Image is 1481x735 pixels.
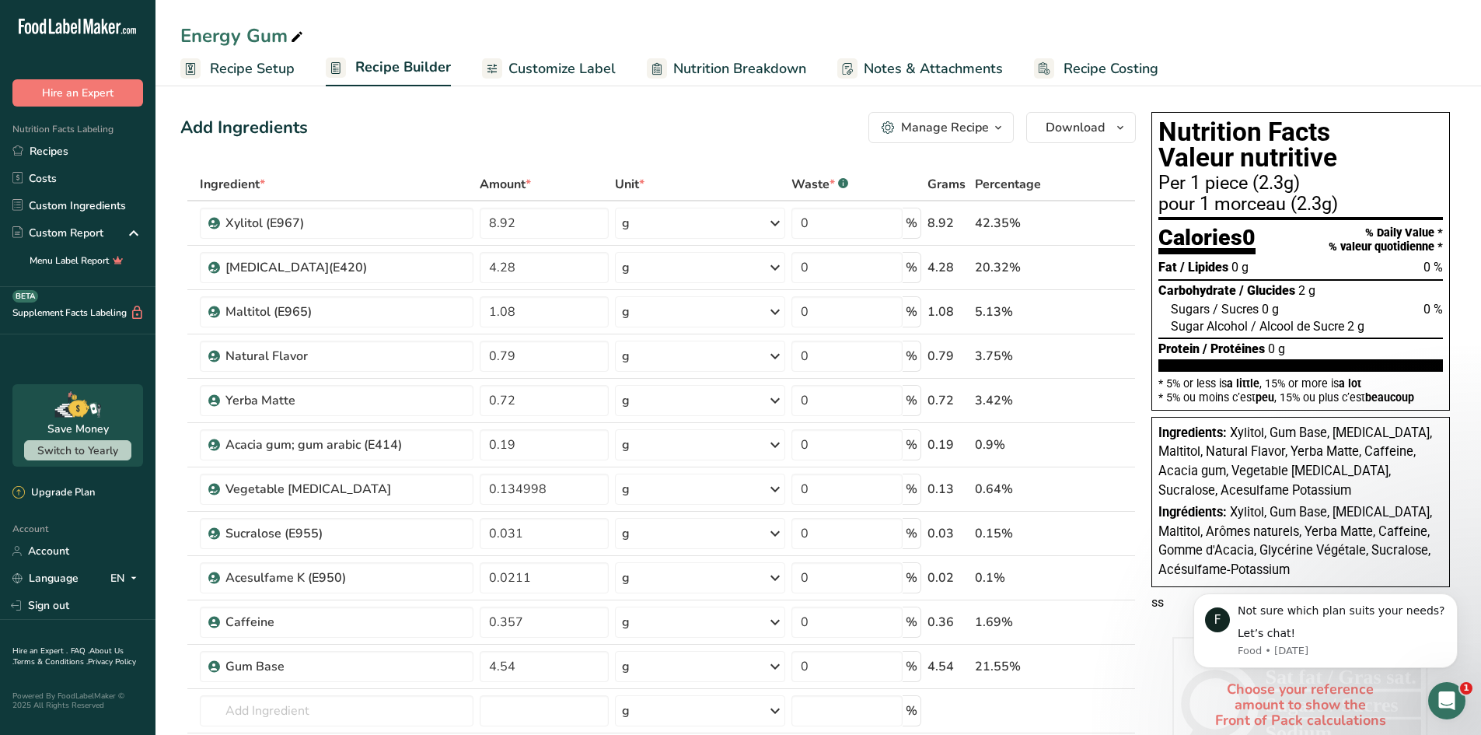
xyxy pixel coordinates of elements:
[927,303,969,321] div: 1.08
[12,565,79,592] a: Language
[622,391,630,410] div: g
[975,657,1062,676] div: 21.55%
[1347,319,1364,334] span: 2 g
[975,175,1041,194] span: Percentage
[622,303,630,321] div: g
[1158,174,1443,193] div: Per 1 piece (2.3g)
[622,702,630,720] div: g
[12,290,38,303] div: BETA
[975,258,1062,277] div: 20.32%
[791,175,848,194] div: Waste
[1158,425,1227,440] span: Ingredients:
[326,50,451,87] a: Recipe Builder
[622,613,630,632] div: g
[1064,58,1158,79] span: Recipe Costing
[975,303,1062,321] div: 5.13%
[615,175,644,194] span: Unit
[12,225,103,241] div: Custom Report
[355,57,451,78] span: Recipe Builder
[927,524,969,543] div: 0.03
[975,391,1062,410] div: 3.42%
[1158,226,1256,255] div: Calories
[975,347,1062,366] div: 3.75%
[1158,505,1432,577] span: Xylitol, Gum Base, [MEDICAL_DATA], Maltitol, Arômes naturels, Yerba Matte, Caffeine, Gomme d'Acac...
[12,691,143,710] div: Powered By FoodLabelMaker © 2025 All Rights Reserved
[1171,319,1248,334] span: Sugar Alcohol
[975,214,1062,233] div: 42.35%
[225,303,420,321] div: Maltitol (E965)
[12,646,68,656] a: Hire an Expert .
[35,37,60,62] div: Profile image for Food
[12,79,143,107] button: Hire an Expert
[210,58,295,79] span: Recipe Setup
[673,58,806,79] span: Nutrition Breakdown
[110,569,143,588] div: EN
[1034,51,1158,86] a: Recipe Costing
[1242,224,1256,250] span: 0
[1158,392,1443,403] div: * 5% ou moins c’est , 15% ou plus c’est
[1239,283,1295,298] span: / Glucides
[37,443,118,458] span: Switch to Yearly
[622,569,630,587] div: g
[47,421,109,437] div: Save Money
[1423,302,1443,317] span: 0 %
[1158,195,1443,214] div: pour 1 morceau (2.3g)
[927,613,969,632] div: 0.36
[24,440,131,460] button: Switch to Yearly
[1365,391,1414,404] span: beaucoup
[868,112,1014,143] button: Manage Recipe
[68,56,276,72] div: Let’s chat!
[927,347,969,366] div: 0.79
[1251,319,1344,334] span: / Alcool de Sucre
[1170,570,1481,693] iframe: Intercom notifications message
[68,33,276,49] div: Not sure which plan suits your needs?
[1158,260,1177,275] span: Fat
[225,258,420,277] div: [MEDICAL_DATA](E420)
[1213,302,1259,317] span: / Sucres
[622,347,630,366] div: g
[1231,260,1249,275] span: 0 g
[23,23,288,98] div: message notification from Food, 3d ago. Not sure which plan suits your needs? Let’s chat!
[864,58,1003,79] span: Notes & Attachments
[1256,391,1274,404] span: peu
[1428,682,1465,719] iframe: Intercom live chat
[225,480,420,499] div: Vegetable [MEDICAL_DATA]
[480,175,531,194] span: Amount
[1151,593,1450,612] p: ss
[622,214,630,233] div: g
[1203,341,1265,356] span: / Protéines
[1158,372,1443,404] section: * 5% or less is , 15% or more is
[622,480,630,499] div: g
[1026,112,1136,143] button: Download
[71,646,89,656] a: FAQ .
[1171,302,1210,317] span: Sugars
[837,51,1003,86] a: Notes & Attachments
[622,524,630,543] div: g
[180,51,295,86] a: Recipe Setup
[901,118,989,137] div: Manage Recipe
[225,436,420,454] div: Acacia gum; gum arabic (E414)
[68,33,276,72] div: Message content
[12,485,95,501] div: Upgrade Plan
[647,51,806,86] a: Nutrition Breakdown
[225,214,420,233] div: Xylitol (E967)
[1158,505,1227,520] span: Ingrédients:
[975,524,1062,543] div: 0.15%
[927,436,969,454] div: 0.19
[927,258,969,277] div: 4.28
[1227,377,1259,390] span: a little
[225,391,420,410] div: Yerba Matte
[975,569,1062,587] div: 0.1%
[1460,682,1472,695] span: 1
[927,391,969,410] div: 0.72
[975,480,1062,499] div: 0.64%
[225,569,420,587] div: Acesulfame K (E950)
[1046,118,1105,137] span: Download
[200,695,473,726] input: Add Ingredient
[975,613,1062,632] div: 1.69%
[508,58,616,79] span: Customize Label
[1339,377,1361,390] span: a lot
[1329,226,1443,254] div: % Daily Value * % valeur quotidienne *
[1158,425,1432,498] span: Xylitol, Gum Base, [MEDICAL_DATA], Maltitol, Natural Flavor, Yerba Matte, Caffeine, Acacia gum, V...
[88,656,136,667] a: Privacy Policy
